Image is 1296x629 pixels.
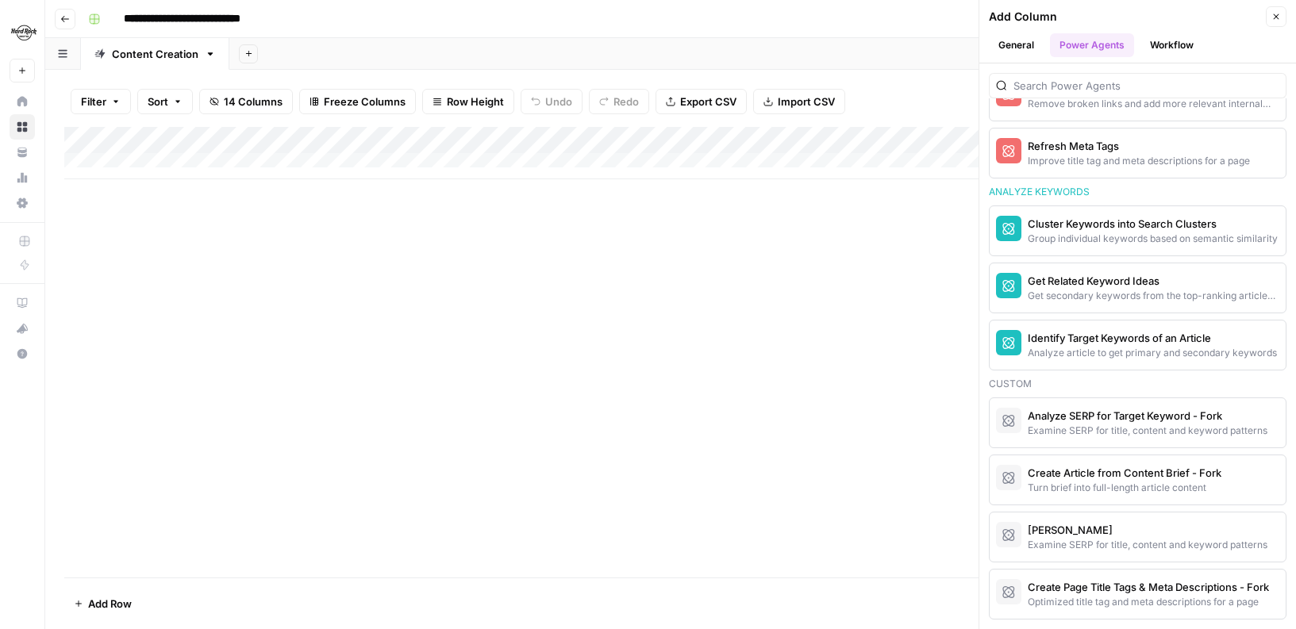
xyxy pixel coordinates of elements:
[1028,154,1250,168] div: Improve title tag and meta descriptions for a page
[1028,465,1221,481] div: Create Article from Content Brief - Fork
[10,140,35,165] a: Your Data
[10,290,35,316] a: AirOps Academy
[10,18,38,47] img: Hard Rock Digital Logo
[1028,273,1279,289] div: Get Related Keyword Ideas
[71,89,131,114] button: Filter
[299,89,416,114] button: Freeze Columns
[1028,481,1221,495] div: Turn brief into full-length article content
[422,89,514,114] button: Row Height
[64,591,141,616] button: Add Row
[1028,522,1267,538] div: [PERSON_NAME]
[990,570,1286,619] button: Create Page Title Tags & Meta Descriptions - ForkOptimized title tag and meta descriptions for a ...
[10,13,35,52] button: Workspace: Hard Rock Digital
[447,94,504,109] span: Row Height
[990,206,1286,255] button: Cluster Keywords into Search ClustersGroup individual keywords based on semantic similarity
[10,316,34,340] div: What's new?
[10,341,35,366] button: Help + Support
[990,320,1286,370] button: Identify Target Keywords of an ArticleAnalyze article to get primary and secondary keywords
[1028,538,1267,552] div: Examine SERP for title, content and keyword patterns
[990,263,1286,313] button: Get Related Keyword IdeasGet secondary keywords from the top-ranking articles of a target search ...
[680,94,736,109] span: Export CSV
[990,128,1286,178] button: Refresh Meta TagsImprove title tag and meta descriptions for a page
[753,89,845,114] button: Import CSV
[1028,579,1269,595] div: Create Page Title Tags & Meta Descriptions - Fork
[1140,33,1203,57] button: Workflow
[224,94,283,109] span: 14 Columns
[1028,216,1278,232] div: Cluster Keywords into Search Clusters
[613,94,639,109] span: Redo
[1028,138,1250,154] div: Refresh Meta Tags
[1028,97,1279,111] div: Remove broken links and add more relevant internal links
[10,316,35,341] button: What's new?
[1028,424,1267,438] div: Examine SERP for title, content and keyword patterns
[10,89,35,114] a: Home
[81,94,106,109] span: Filter
[778,94,835,109] span: Import CSV
[199,89,293,114] button: 14 Columns
[656,89,747,114] button: Export CSV
[989,185,1286,199] div: Analyze keywords
[88,596,132,612] span: Add Row
[989,33,1044,57] button: General
[1013,78,1279,94] input: Search Power Agents
[148,94,168,109] span: Sort
[1028,595,1269,609] div: Optimized title tag and meta descriptions for a page
[1028,346,1277,360] div: Analyze article to get primary and secondary keywords
[989,377,1286,391] div: Custom
[10,165,35,190] a: Usage
[1028,232,1278,246] div: Group individual keywords based on semantic similarity
[112,46,198,62] div: Content Creation
[545,94,572,109] span: Undo
[81,38,229,70] a: Content Creation
[10,114,35,140] a: Browse
[990,455,1286,504] button: Create Article from Content Brief - ForkTurn brief into full-length article content
[990,398,1286,447] button: Analyze SERP for Target Keyword - ForkExamine SERP for title, content and keyword patterns
[1028,408,1267,424] div: Analyze SERP for Target Keyword - Fork
[1028,289,1279,303] div: Get secondary keywords from the top-ranking articles of a target search term
[10,190,35,216] a: Settings
[990,512,1286,562] button: [PERSON_NAME]Examine SERP for title, content and keyword patterns
[137,89,193,114] button: Sort
[521,89,583,114] button: Undo
[1050,33,1134,57] button: Power Agents
[589,89,649,114] button: Redo
[324,94,406,109] span: Freeze Columns
[1028,330,1277,346] div: Identify Target Keywords of an Article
